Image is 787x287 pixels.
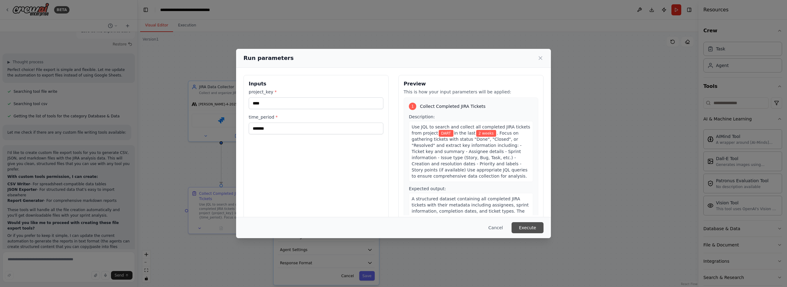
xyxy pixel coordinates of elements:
[439,130,453,137] span: Variable: project_key
[404,89,538,95] p: This is how your input parameters will be applied:
[243,54,294,62] h2: Run parameters
[476,130,496,137] span: Variable: time_period
[512,222,544,233] button: Execute
[412,131,528,179] span: . Focus on gathering tickets with status "Done", "Closed", or "Resolved" and extract key informat...
[409,103,416,110] div: 1
[412,124,530,136] span: Use JQL to search and collect all completed JIRA tickets from project
[454,131,476,136] span: in the last
[484,222,508,233] button: Cancel
[409,114,435,119] span: Description:
[249,89,383,95] label: project_key
[412,196,529,226] span: A structured dataset containing all completed JIRA tickets with their metadata including assignee...
[420,103,485,109] span: Collect Completed JIRA Tickets
[409,186,446,191] span: Expected output:
[404,80,538,88] h3: Preview
[249,80,383,88] h3: Inputs
[249,114,383,120] label: time_period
